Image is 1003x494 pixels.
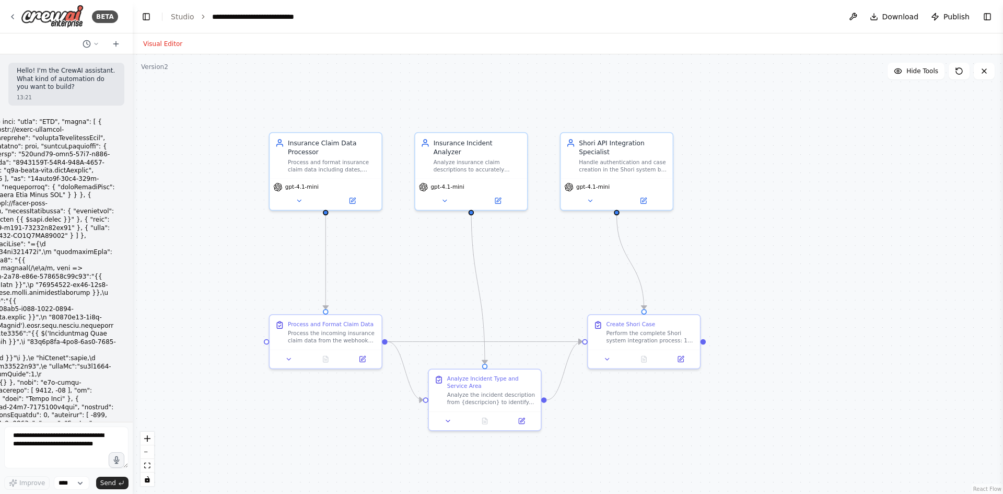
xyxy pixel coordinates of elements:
p: Hello! I'm the CrewAI assistant. What kind of automation do you want to build? [17,67,116,91]
button: Open in side panel [665,354,696,365]
img: Logo [21,5,84,28]
div: Shori API Integration SpecialistHandle authentication and case creation in the Shori system by ma... [560,132,674,211]
button: Open in side panel [617,196,669,206]
div: Analyze the incident description from {descripcion} to identify: 1) The specific type of incident... [447,392,535,406]
div: Process and Format Claim DataProcess the incoming insurance claim data from the webhook payload i... [269,314,383,369]
div: 13:21 [17,94,116,101]
span: gpt-4.1-mini [285,183,319,191]
div: BETA [92,10,118,23]
g: Edge from 0a1ae156-a4d1-4e81-81d4-72a20cd193c8 to f0772126-40ca-4dfb-bd00-0d4260274c49 [612,215,649,309]
button: Download [866,7,923,26]
span: Publish [943,12,970,22]
div: Create Shori Case [606,320,655,328]
span: gpt-4.1-mini [576,183,610,191]
button: Send [96,477,129,489]
button: No output available [625,354,663,365]
div: Insurance Claim Data ProcessorProcess and format insurance claim data including dates, addresses,... [269,132,383,211]
div: Process and Format Claim Data [288,320,374,328]
button: Visual Editor [137,38,189,50]
div: Analyze Incident Type and Service Area [447,375,535,390]
div: Analyze Incident Type and Service AreaAnalyze the incident description from {descripcion} to iden... [428,369,542,431]
span: Download [882,12,919,22]
span: Hide Tools [906,67,938,75]
button: No output available [306,354,345,365]
button: Show right sidebar [980,9,995,24]
button: Click to speak your automation idea [109,452,124,468]
button: zoom out [141,445,154,459]
a: React Flow attribution [973,486,1001,492]
button: toggle interactivity [141,473,154,486]
button: Hide Tools [888,63,944,79]
button: Open in side panel [326,196,378,206]
span: Send [100,479,116,487]
g: Edge from 49778aa7-d816-4f27-b6be-477fea1e0109 to f0772126-40ca-4dfb-bd00-0d4260274c49 [388,337,582,346]
div: Handle authentication and case creation in the Shori system by managing API requests, authenticat... [579,158,667,173]
button: Switch to previous chat [78,38,103,50]
div: Insurance Claim Data Processor [288,139,376,157]
button: Improve [4,476,50,490]
button: Start a new chat [108,38,124,50]
div: Insurance Incident AnalyzerAnalyze insurance claim descriptions to accurately identify the type o... [414,132,528,211]
button: Publish [927,7,974,26]
g: Edge from df296460-416d-47c6-968b-512c3648c8b8 to 04b7ffc9-8df3-4917-b0ed-20a640151668 [466,206,489,364]
g: Edge from b2613e72-12cc-4f3d-a6a7-709a3a893ab6 to 49778aa7-d816-4f27-b6be-477fea1e0109 [321,215,330,309]
span: Improve [19,479,45,487]
div: React Flow controls [141,432,154,486]
button: zoom in [141,432,154,445]
button: No output available [465,416,504,427]
span: gpt-4.1-mini [430,183,464,191]
button: Open in side panel [347,354,378,365]
g: Edge from 04b7ffc9-8df3-4917-b0ed-20a640151668 to f0772126-40ca-4dfb-bd00-0d4260274c49 [546,337,582,405]
g: Edge from 49778aa7-d816-4f27-b6be-477fea1e0109 to 04b7ffc9-8df3-4917-b0ed-20a640151668 [388,337,423,405]
button: fit view [141,459,154,473]
a: Studio [171,13,194,21]
button: Open in side panel [472,196,523,206]
div: Perform the complete Shori system integration process: 1) Authenticate with the Shori system usin... [606,329,694,344]
div: Analyze insurance claim descriptions to accurately identify the type of incident (like fire, wate... [434,158,522,173]
div: Process the incoming insurance claim data from the webhook payload including: 1) Format the date ... [288,329,376,344]
nav: breadcrumb [171,12,294,22]
div: Version 2 [141,63,168,71]
div: Create Shori CasePerform the complete Shori system integration process: 1) Authenticate with the ... [587,314,701,369]
div: Insurance Incident Analyzer [434,139,522,157]
button: Open in side panel [506,416,537,427]
div: Shori API Integration Specialist [579,139,667,157]
div: Process and format insurance claim data including dates, addresses, and personal information to e... [288,158,376,173]
button: Hide left sidebar [139,9,154,24]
